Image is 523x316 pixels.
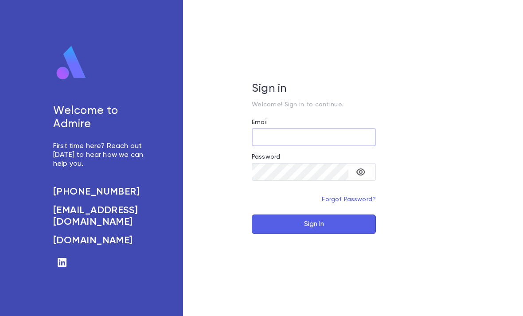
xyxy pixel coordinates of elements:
[252,82,376,96] h5: Sign in
[53,142,148,168] p: First time here? Reach out [DATE] to hear how we can help you.
[252,215,376,234] button: Sign In
[252,119,268,126] label: Email
[53,186,148,198] a: [PHONE_NUMBER]
[53,235,148,246] a: [DOMAIN_NAME]
[53,205,148,228] a: [EMAIL_ADDRESS][DOMAIN_NAME]
[252,153,280,160] label: Password
[252,101,376,108] p: Welcome! Sign in to continue.
[53,45,90,81] img: logo
[53,105,148,131] h5: Welcome to Admire
[322,196,376,203] a: Forgot Password?
[352,163,370,181] button: toggle password visibility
